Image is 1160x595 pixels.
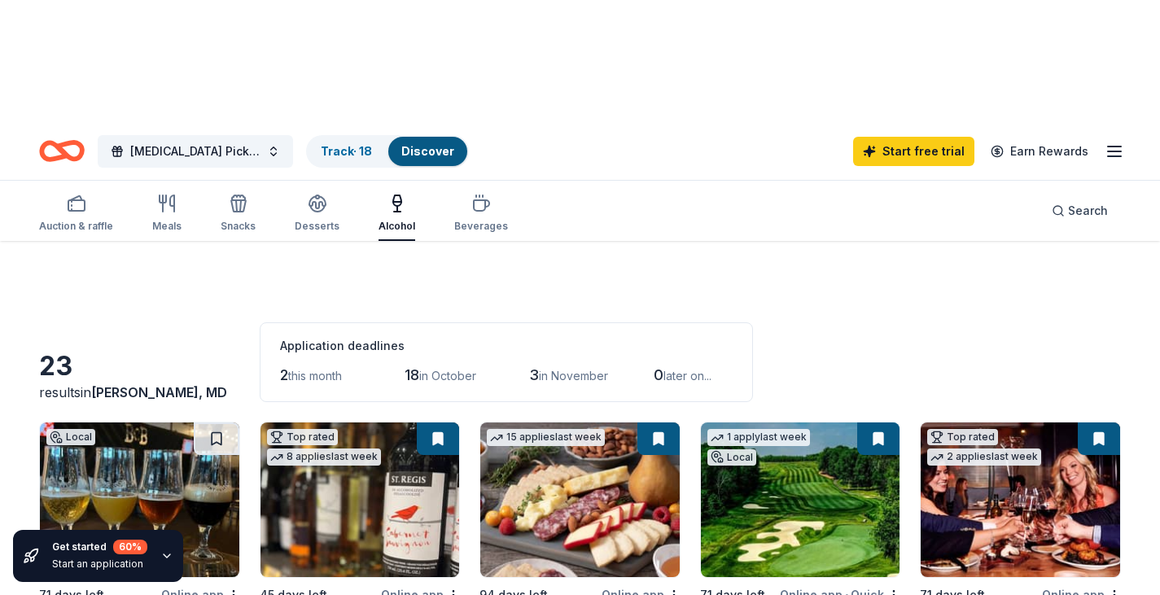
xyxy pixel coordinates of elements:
a: Track· 18 [321,144,372,158]
div: 23 [39,350,240,383]
button: Beverages [454,187,508,241]
span: 18 [405,366,419,383]
button: Search [1039,195,1121,227]
button: Alcohol [379,187,415,241]
div: Auction & raffle [39,220,113,233]
div: results [39,383,240,402]
img: Image for BC Brewery [40,422,239,577]
div: 2 applies last week [927,448,1041,466]
span: Search [1068,201,1108,221]
div: 15 applies last week [487,429,605,446]
span: 0 [654,366,663,383]
a: Start free trial [853,137,974,166]
div: Snacks [221,220,256,233]
a: Home [39,132,85,170]
button: Track· 18Discover [306,135,469,168]
div: Local [46,429,95,445]
div: Alcohol [379,220,415,233]
div: Beverages [454,220,508,233]
img: Image for Cooper's Hawk Winery and Restaurants [921,422,1120,577]
span: in [81,384,227,400]
button: Auction & raffle [39,187,113,241]
span: in October [419,369,476,383]
a: Earn Rewards [981,137,1098,166]
span: [PERSON_NAME], MD [91,384,227,400]
button: [MEDICAL_DATA] Pickleball Social [98,135,293,168]
div: Start an application [52,558,147,571]
div: Top rated [267,429,338,445]
img: Image for Bulle Rock Golf Club [701,422,900,577]
button: Snacks [221,187,256,241]
div: Get started [52,540,147,554]
div: Top rated [927,429,998,445]
span: this month [288,369,342,383]
div: Application deadlines [280,336,733,356]
span: later on... [663,369,711,383]
span: 2 [280,366,288,383]
div: Desserts [295,220,339,233]
div: 8 applies last week [267,448,381,466]
img: Image for Gourmet Gift Baskets [480,422,680,577]
span: 3 [529,366,539,383]
button: Desserts [295,187,339,241]
div: Local [707,449,756,466]
img: Image for Total Wine [260,422,460,577]
span: in November [539,369,608,383]
a: Discover [401,144,454,158]
span: [MEDICAL_DATA] Pickleball Social [130,142,260,161]
div: 1 apply last week [707,429,810,446]
div: Meals [152,220,182,233]
button: Meals [152,187,182,241]
div: 60 % [113,540,147,554]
